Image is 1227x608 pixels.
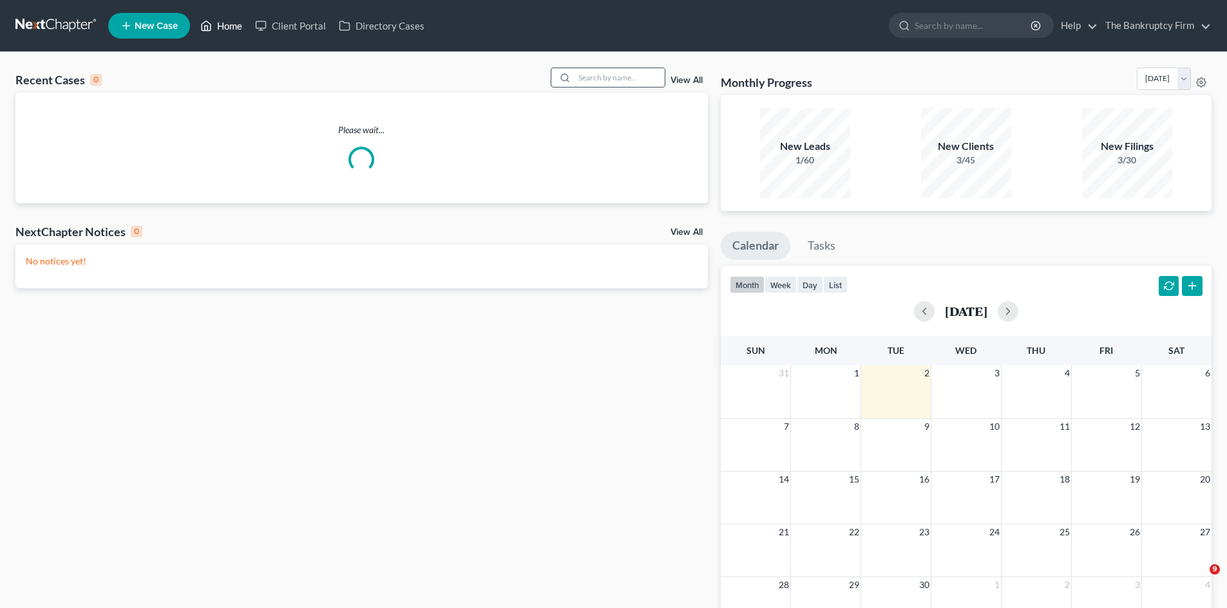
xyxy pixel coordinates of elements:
[1058,419,1071,434] span: 11
[1199,472,1212,487] span: 20
[918,524,931,540] span: 23
[993,577,1001,593] span: 1
[135,21,178,31] span: New Case
[777,472,790,487] span: 14
[1134,365,1141,381] span: 5
[671,228,703,237] a: View All
[853,365,861,381] span: 1
[249,14,332,37] a: Client Portal
[853,419,861,434] span: 8
[721,75,812,90] h3: Monthly Progress
[815,345,837,356] span: Mon
[1199,524,1212,540] span: 27
[1183,564,1214,595] iframe: Intercom live chat
[988,419,1001,434] span: 10
[1082,154,1172,167] div: 3/30
[783,419,790,434] span: 7
[1199,419,1212,434] span: 13
[1082,139,1172,154] div: New Filings
[1058,472,1071,487] span: 18
[777,577,790,593] span: 28
[730,276,765,293] button: month
[15,72,102,88] div: Recent Cases
[1204,365,1212,381] span: 6
[1063,365,1071,381] span: 4
[796,232,847,260] a: Tasks
[194,14,249,37] a: Home
[721,232,790,260] a: Calendar
[1058,524,1071,540] span: 25
[1168,345,1184,356] span: Sat
[923,365,931,381] span: 2
[671,76,703,85] a: View All
[988,472,1001,487] span: 17
[765,276,797,293] button: week
[1054,14,1098,37] a: Help
[993,365,1001,381] span: 3
[797,276,823,293] button: day
[1099,345,1113,356] span: Fri
[747,345,765,356] span: Sun
[131,226,142,237] div: 0
[15,224,142,239] div: NextChapter Notices
[332,14,431,37] a: Directory Cases
[90,74,102,86] div: 0
[1128,524,1141,540] span: 26
[1063,577,1071,593] span: 2
[1134,577,1141,593] span: 3
[1210,564,1220,575] span: 9
[26,255,698,268] p: No notices yet!
[955,345,976,356] span: Wed
[823,276,848,293] button: list
[1128,419,1141,434] span: 12
[760,154,850,167] div: 1/60
[848,472,861,487] span: 15
[848,577,861,593] span: 29
[1128,472,1141,487] span: 19
[777,524,790,540] span: 21
[915,14,1032,37] input: Search by name...
[918,472,931,487] span: 16
[921,139,1011,154] div: New Clients
[888,345,904,356] span: Tue
[760,139,850,154] div: New Leads
[923,419,931,434] span: 9
[15,124,708,136] p: Please wait...
[988,524,1001,540] span: 24
[918,577,931,593] span: 30
[945,304,987,318] h2: [DATE]
[1099,14,1211,37] a: The Bankruptcy Firm
[575,68,665,87] input: Search by name...
[848,524,861,540] span: 22
[921,154,1011,167] div: 3/45
[1027,345,1045,356] span: Thu
[777,365,790,381] span: 31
